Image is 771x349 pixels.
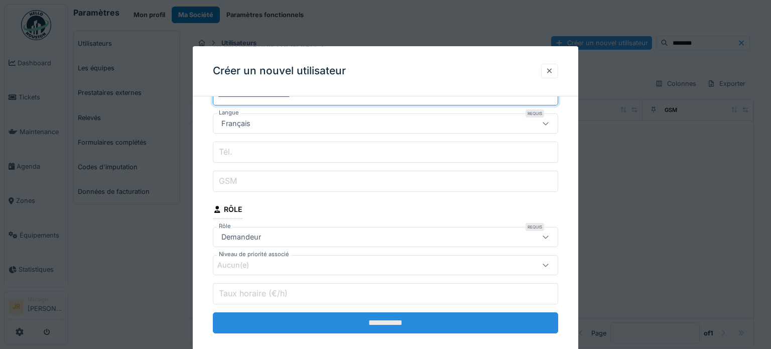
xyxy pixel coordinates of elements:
[213,202,242,219] div: Rôle
[217,108,241,117] label: Langue
[526,223,544,231] div: Requis
[217,231,265,243] div: Demandeur
[217,250,291,259] label: Niveau de priorité associé
[213,65,346,77] h3: Créer un nouvel utilisateur
[217,118,254,129] div: Français
[217,175,239,187] label: GSM
[217,146,234,158] label: Tél.
[217,222,233,230] label: Rôle
[526,109,544,118] div: Requis
[217,288,290,300] label: Taux horaire (€/h)
[217,260,263,271] div: Aucun(e)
